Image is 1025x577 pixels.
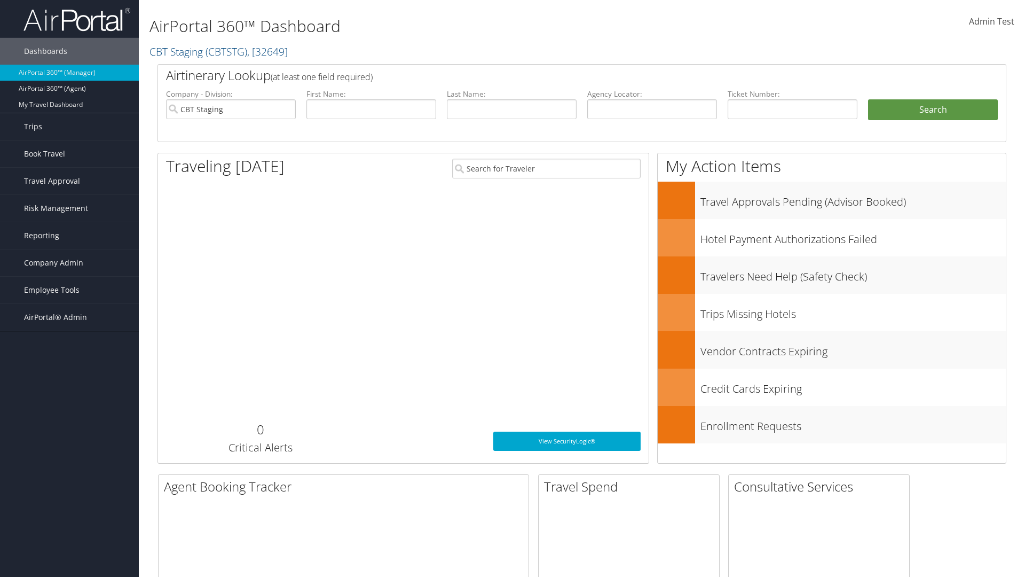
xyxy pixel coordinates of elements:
a: Travelers Need Help (Safety Check) [658,256,1006,294]
label: First Name: [306,89,436,99]
h2: Travel Spend [544,478,719,496]
h2: 0 [166,420,354,439]
h3: Credit Cards Expiring [700,376,1006,396]
label: Company - Division: [166,89,296,99]
h3: Critical Alerts [166,440,354,455]
h3: Vendor Contracts Expiring [700,339,1006,359]
span: , [ 32649 ] [247,44,288,59]
h1: My Action Items [658,155,1006,177]
a: Admin Test [969,5,1014,38]
h3: Travel Approvals Pending (Advisor Booked) [700,189,1006,209]
span: Risk Management [24,195,88,222]
a: Credit Cards Expiring [658,369,1006,406]
span: Trips [24,113,42,140]
label: Agency Locator: [587,89,717,99]
h3: Travelers Need Help (Safety Check) [700,264,1006,284]
a: CBT Staging [149,44,288,59]
a: Travel Approvals Pending (Advisor Booked) [658,182,1006,219]
a: Enrollment Requests [658,406,1006,443]
span: Dashboards [24,38,67,65]
h2: Agent Booking Tracker [164,478,529,496]
a: Trips Missing Hotels [658,294,1006,331]
label: Ticket Number: [728,89,857,99]
h3: Trips Missing Hotels [700,301,1006,322]
h3: Hotel Payment Authorizations Failed [700,227,1006,247]
label: Last Name: [447,89,577,99]
button: Search [868,99,998,121]
span: AirPortal® Admin [24,304,87,331]
img: airportal-logo.png [23,7,130,32]
span: ( CBTSTG ) [206,44,247,59]
input: Search for Traveler [452,159,641,178]
h2: Airtinerary Lookup [166,66,927,84]
h3: Enrollment Requests [700,414,1006,434]
a: Hotel Payment Authorizations Failed [658,219,1006,256]
a: Vendor Contracts Expiring [658,331,1006,369]
span: Admin Test [969,15,1014,27]
span: Travel Approval [24,168,80,194]
span: Book Travel [24,141,65,167]
h1: Traveling [DATE] [166,155,285,177]
span: Employee Tools [24,277,80,303]
span: (at least one field required) [271,71,373,83]
span: Reporting [24,222,59,249]
a: View SecurityLogic® [493,432,641,451]
span: Company Admin [24,249,83,276]
h1: AirPortal 360™ Dashboard [149,15,726,37]
h2: Consultative Services [734,478,909,496]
